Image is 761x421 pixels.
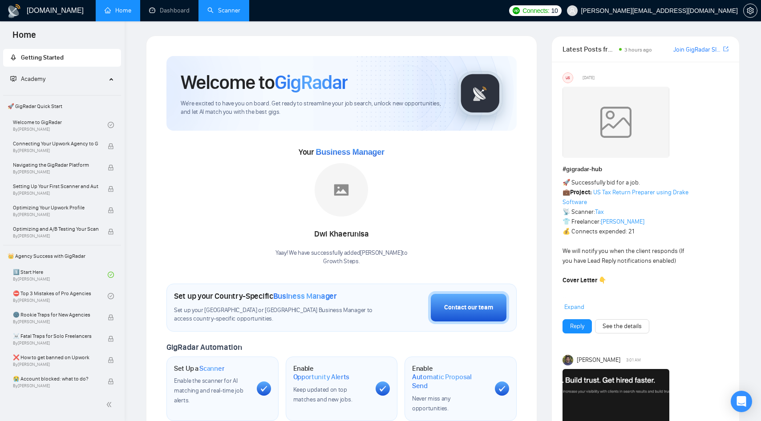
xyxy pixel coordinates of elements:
span: Home [5,28,43,47]
span: Scanner [199,364,224,373]
span: 3 hours ago [624,47,652,53]
span: 😭 Account blocked: what to do? [13,374,98,383]
div: Contact our team [444,303,493,313]
span: lock [108,357,114,363]
span: 3:01 AM [626,356,641,364]
span: By [PERSON_NAME] [13,148,98,153]
p: Growth Steps . [275,257,408,266]
span: Expand [564,303,584,311]
span: By [PERSON_NAME] [13,383,98,389]
a: export [723,45,729,53]
span: Business Manager [316,148,384,156]
span: By [PERSON_NAME] [13,169,98,175]
div: Yaay! We have successfully added [PERSON_NAME] to [275,249,408,266]
strong: Cover Letter 👇 [563,277,606,284]
span: check-circle [108,293,114,299]
span: We're excited to have you on board. Get ready to streamline your job search, unlock new opportuni... [181,100,444,116]
span: By [PERSON_NAME] [13,212,98,217]
span: lock [108,164,114,171]
button: Reply [563,319,592,333]
a: US Tax Return Preparer using Drake Software [563,188,688,206]
span: By [PERSON_NAME] [13,319,98,325]
img: Toby Fox-Mason [563,355,573,365]
span: ☠️ Fatal Traps for Solo Freelancers [13,332,98,341]
span: 🌚 Rookie Traps for New Agencies [13,310,98,319]
img: logo [7,4,21,18]
span: Getting Started [21,54,64,61]
a: [PERSON_NAME] [601,218,644,225]
a: dashboardDashboard [149,7,190,14]
h1: Welcome to [181,70,348,94]
span: Automatic Proposal Send [412,373,488,390]
span: Navigating the GigRadar Platform [13,160,98,169]
span: By [PERSON_NAME] [13,191,98,196]
span: lock [108,378,114,385]
span: GigRadar [275,70,348,94]
strong: Project: [570,188,592,196]
span: export [723,45,729,52]
h1: Set Up a [174,364,224,373]
span: By [PERSON_NAME] [13,362,98,367]
a: searchScanner [207,7,240,14]
a: Welcome to GigRadarBy[PERSON_NAME] [13,115,108,135]
span: By [PERSON_NAME] [13,341,98,346]
span: [DATE] [583,74,595,82]
span: Latest Posts from the GigRadar Community [563,44,616,55]
span: 👑 Agency Success with GigRadar [4,247,120,265]
a: setting [743,7,757,14]
img: weqQh+iSagEgQAAAABJRU5ErkJggg== [563,87,669,158]
span: rocket [10,54,16,60]
span: [PERSON_NAME] [577,355,620,365]
span: Connecting Your Upwork Agency to GigRadar [13,139,98,148]
span: lock [108,336,114,342]
span: Academy [10,75,45,83]
span: fund-projection-screen [10,76,16,82]
button: Contact our team [428,291,509,324]
span: ❌ How to get banned on Upwork [13,353,98,362]
span: Optimizing and A/B Testing Your Scanner for Better Results [13,225,98,233]
span: GigRadar Automation [166,342,242,352]
a: 1️⃣ Start HereBy[PERSON_NAME] [13,265,108,285]
a: Tax [595,208,604,216]
span: lock [108,143,114,149]
div: US [563,73,573,83]
span: lock [108,207,114,213]
span: Enable the scanner for AI matching and real-time job alerts. [174,377,243,404]
a: Join GigRadar Slack Community [673,45,721,55]
span: Academy [21,75,45,83]
h1: # gigradar-hub [563,164,729,174]
span: Never miss any opportunities. [412,395,450,412]
a: Reply [570,321,584,331]
span: user [569,8,575,14]
span: double-left [106,400,115,409]
span: check-circle [108,272,114,278]
span: Optimizing Your Upwork Profile [13,203,98,212]
img: gigradar-logo.png [458,71,502,116]
a: ⛔ Top 3 Mistakes of Pro AgenciesBy[PERSON_NAME] [13,286,108,306]
h1: Set up your Country-Specific [174,291,337,301]
span: lock [108,229,114,235]
span: By [PERSON_NAME] [13,233,98,239]
span: Your [299,147,385,157]
span: Set up your [GEOGRAPHIC_DATA] or [GEOGRAPHIC_DATA] Business Manager to access country-specific op... [174,306,375,323]
div: Dwi Khaerunisa [275,227,408,242]
a: homeHome [105,7,131,14]
button: See the details [595,319,649,333]
h1: Enable [293,364,369,381]
a: See the details [603,321,642,331]
div: Open Intercom Messenger [731,391,752,412]
img: placeholder.png [315,163,368,217]
span: 10 [551,6,558,16]
span: lock [108,186,114,192]
span: Opportunity Alerts [293,373,350,381]
span: 🚀 GigRadar Quick Start [4,97,120,115]
span: Business Manager [273,291,337,301]
span: Keep updated on top matches and new jobs. [293,386,352,403]
span: check-circle [108,122,114,128]
span: Connects: [522,6,549,16]
li: Getting Started [3,49,121,67]
span: lock [108,314,114,321]
img: upwork-logo.png [513,7,520,14]
span: Setting Up Your First Scanner and Auto-Bidder [13,182,98,191]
